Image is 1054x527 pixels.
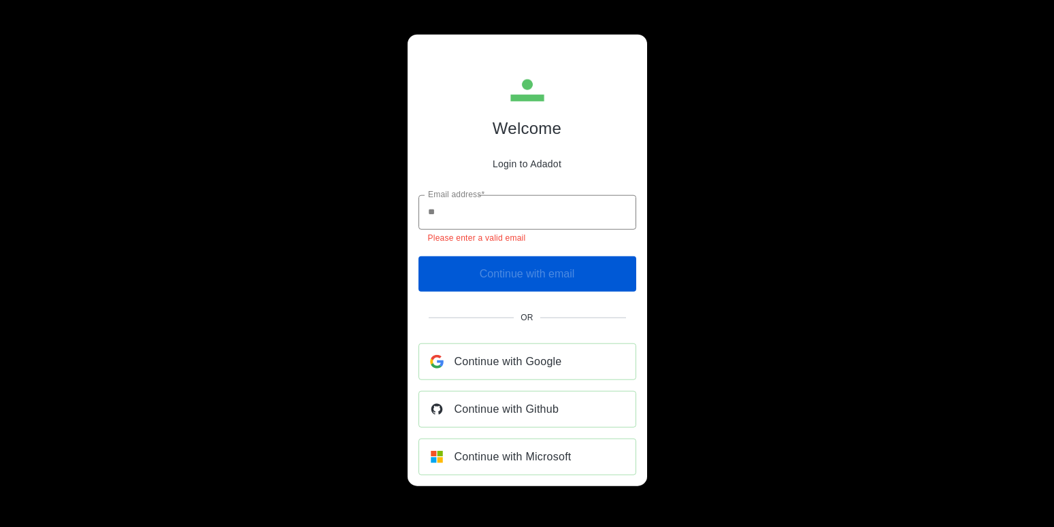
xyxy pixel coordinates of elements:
[418,391,636,428] a: Continue with Github
[428,232,627,245] p: Please enter a valid email
[418,343,636,380] a: Continue with Google
[521,313,533,322] span: Or
[510,72,545,107] img: Adadot
[455,400,559,419] span: Continue with Github
[428,188,484,200] label: Email address*
[418,439,636,475] a: Continue with Microsoft
[493,158,561,169] p: Login to Adadot
[446,72,609,178] div: Adadot
[455,447,572,466] span: Continue with Microsoft
[493,118,561,137] h1: Welcome
[455,352,562,371] span: Continue with Google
